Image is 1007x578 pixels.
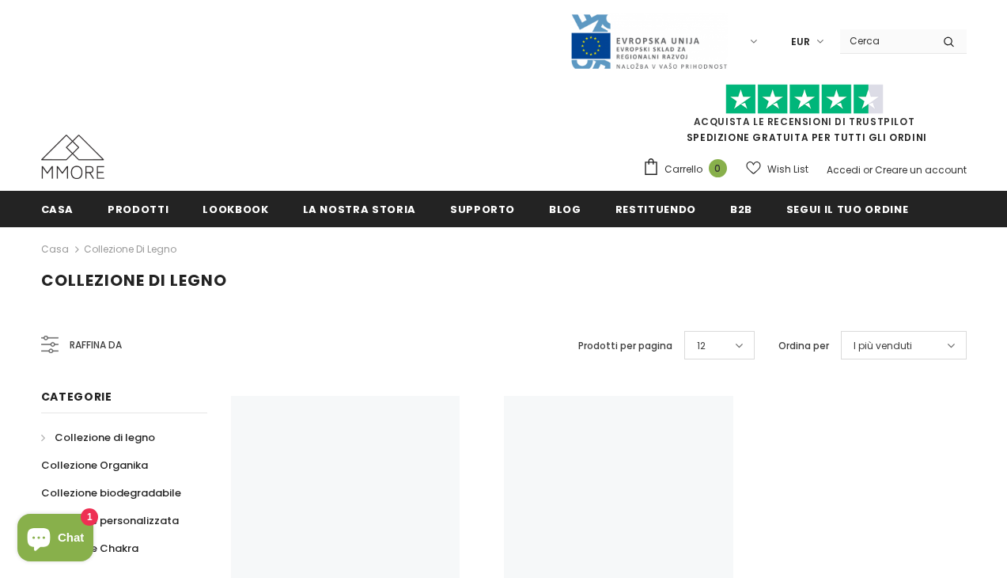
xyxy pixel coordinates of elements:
[108,191,168,226] a: Prodotti
[863,163,873,177] span: or
[41,458,148,473] span: Collezione Organika
[778,338,829,354] label: Ordina per
[41,513,179,528] span: Collezione personalizzata
[549,191,581,226] a: Blog
[786,191,908,226] a: Segui il tuo ordine
[303,202,416,217] span: La nostra storia
[41,191,74,226] a: Casa
[578,338,672,354] label: Prodotti per pagina
[840,29,931,52] input: Search Site
[827,163,861,177] a: Accedi
[41,507,179,534] a: Collezione personalizzata
[875,163,967,177] a: Creare un account
[55,430,155,445] span: Collezione di legno
[642,158,735,181] a: Carrello 0
[854,338,912,354] span: I più venduti
[730,191,752,226] a: B2B
[746,155,808,183] a: Wish List
[41,451,148,479] a: Collezione Organika
[694,115,915,128] a: Acquista le recensioni di TrustPilot
[791,34,810,50] span: EUR
[642,91,967,144] span: SPEDIZIONE GRATUITA PER TUTTI GLI ORDINI
[709,159,727,177] span: 0
[450,202,515,217] span: supporto
[203,202,268,217] span: Lookbook
[786,202,908,217] span: Segui il tuo ordine
[450,191,515,226] a: supporto
[570,34,728,48] a: Javni Razpis
[664,162,702,177] span: Carrello
[41,269,227,291] span: Collezione di legno
[41,202,74,217] span: Casa
[84,242,176,256] a: Collezione di legno
[41,389,112,405] span: Categorie
[615,202,696,217] span: Restituendo
[41,135,104,179] img: Casi MMORE
[767,162,808,177] span: Wish List
[108,202,168,217] span: Prodotti
[41,485,181,500] span: Collezione biodegradabile
[570,13,728,70] img: Javni Razpis
[41,424,155,451] a: Collezione di legno
[303,191,416,226] a: La nostra storia
[70,337,122,354] span: Raffina da
[13,514,98,565] inbox-online-store-chat: Shopify online store chat
[725,84,884,115] img: Fidati di Pilot Stars
[203,191,268,226] a: Lookbook
[41,240,69,259] a: Casa
[697,338,706,354] span: 12
[549,202,581,217] span: Blog
[730,202,752,217] span: B2B
[615,191,696,226] a: Restituendo
[41,479,181,507] a: Collezione biodegradabile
